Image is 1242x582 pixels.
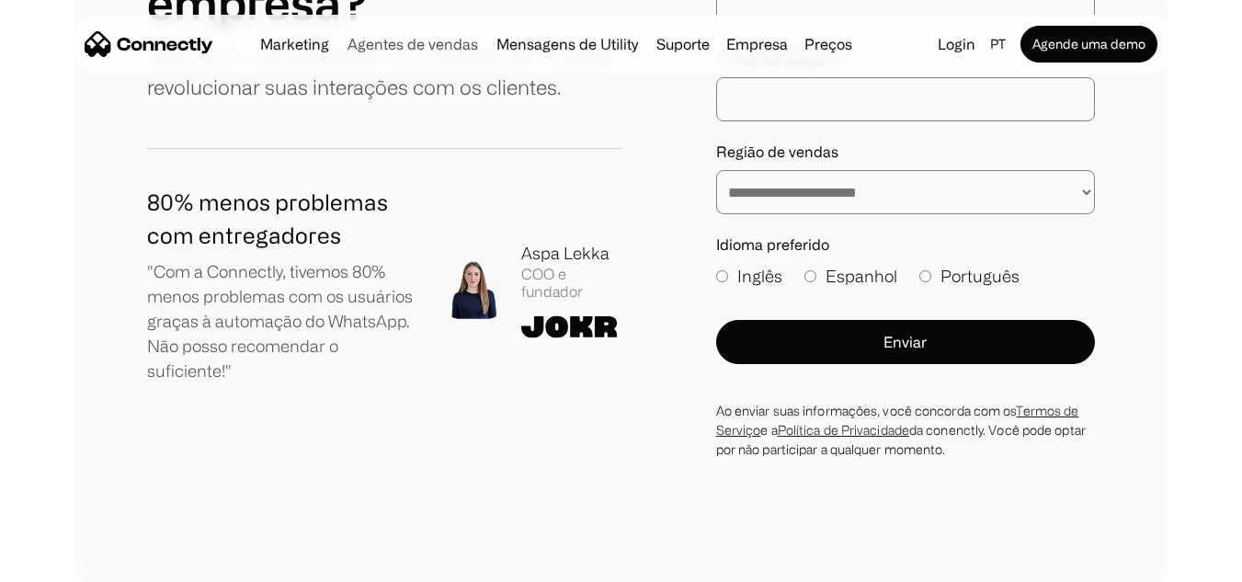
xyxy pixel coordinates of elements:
a: Marketing [253,37,336,51]
a: Agentes de vendas [340,37,485,51]
a: Mensagens de Utility [489,37,645,51]
a: Termos de Serviço [716,404,1079,437]
div: Empresa [726,31,788,57]
a: Política de Privacidade [778,423,909,437]
div: COO e fundador [521,266,621,301]
input: Português [919,270,931,282]
input: Espanhol [804,270,816,282]
p: "Com a Connectly, tivemos 80% menos problemas com os usuários graças à automação do WhatsApp. Não... [147,259,415,383]
aside: Language selected: Português (Brasil) [18,548,110,576]
label: Inglês [716,264,782,289]
div: Aspa Lekka [521,241,621,266]
div: pt [990,31,1006,57]
input: Inglês [716,270,728,282]
label: Português [919,264,1020,289]
h1: 80% menos problemas com entregadores [147,186,415,252]
div: Empresa [721,31,793,57]
button: Enviar [716,320,1095,364]
a: home [85,30,213,58]
div: pt [983,31,1017,57]
ul: Language list [37,550,110,576]
div: Ao enviar suas informações, você concorda com os e a da conenctly. Você pode optar por não partic... [716,401,1095,459]
label: Região de vendas [716,143,1095,161]
a: Suporte [649,37,717,51]
a: Agende uma demo [1020,26,1157,63]
a: Preços [797,37,860,51]
a: Login [930,31,983,57]
label: Espanhol [804,264,897,289]
label: Idioma preferido [716,236,1095,254]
